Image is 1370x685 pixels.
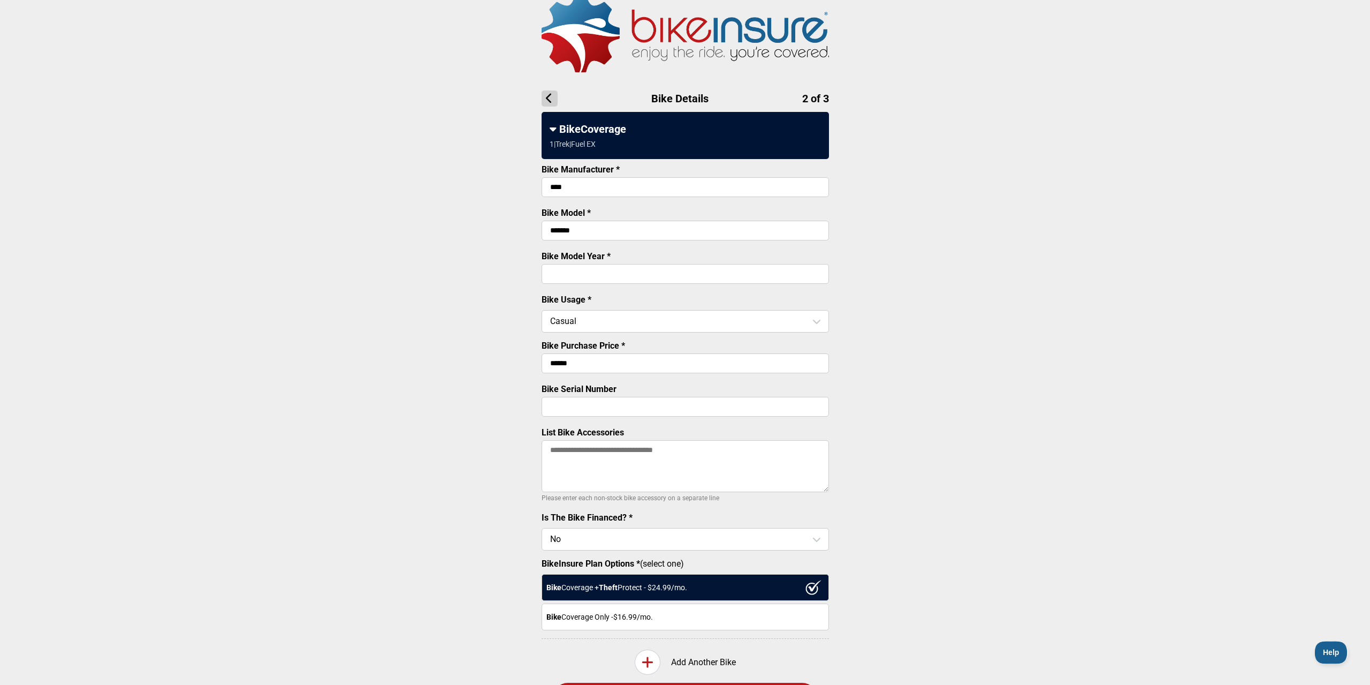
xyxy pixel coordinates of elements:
label: Bike Model Year * [542,251,611,261]
div: Coverage + Protect - $ 24.99 /mo. [542,574,829,601]
img: ux1sgP1Haf775SAghJI38DyDlYP+32lKFAAAAAElFTkSuQmCC [805,580,821,595]
label: Is The Bike Financed? * [542,513,633,523]
span: 2 of 3 [802,92,829,105]
strong: Theft [599,583,618,592]
div: Coverage Only - $16.99 /mo. [542,604,829,630]
label: (select one) [542,559,829,569]
label: Bike Manufacturer * [542,164,620,175]
div: Add Another Bike [542,650,829,675]
iframe: Toggle Customer Support [1315,641,1349,664]
strong: BikeInsure Plan Options * [542,559,640,569]
h1: Bike Details [542,91,829,107]
label: Bike Serial Number [542,384,616,394]
label: List Bike Accessories [542,427,624,438]
strong: Bike [546,583,561,592]
p: Please enter each non-stock bike accessory on a separate line [542,492,829,505]
div: 1 | Trek | Fuel EX [550,140,596,148]
label: Bike Usage * [542,295,591,305]
strong: Bike [546,613,561,621]
label: Bike Model * [542,208,591,218]
label: Bike Purchase Price * [542,341,625,351]
div: BikeCoverage [550,123,821,136]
